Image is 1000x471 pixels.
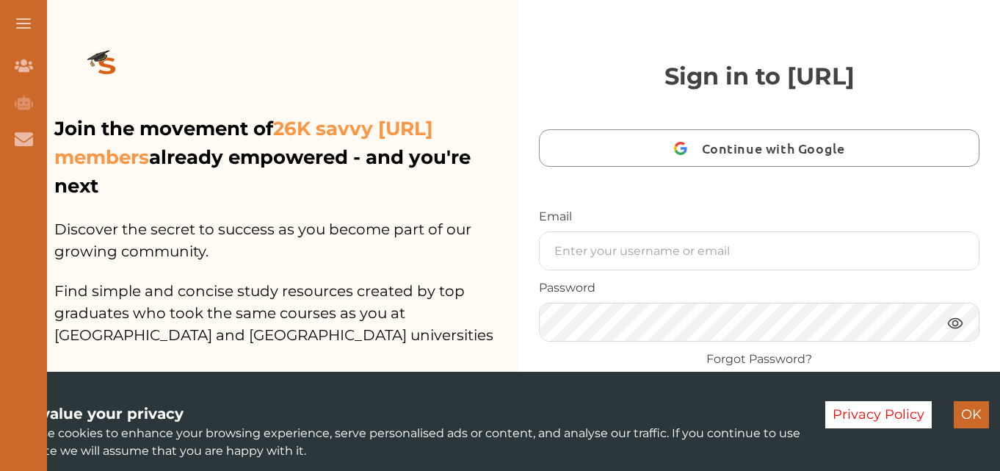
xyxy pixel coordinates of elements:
[54,262,518,346] p: Find simple and concise study resources created by top graduates who took the same courses as you...
[54,201,518,262] p: Discover the secret to success as you become part of our growing community.
[539,129,979,167] button: Continue with Google
[540,232,979,270] input: Enter your username or email
[954,401,989,428] button: Accept cookies
[539,59,979,94] p: Sign in to [URL]
[706,350,812,368] a: Forgot Password?
[54,26,160,109] img: logo
[54,115,515,201] p: Join the movement of already empowered - and you're next
[539,279,979,297] p: Password
[11,403,803,460] div: We use cookies to enhance your browsing experience, serve personalised ads or content, and analys...
[825,401,932,428] button: Decline cookies
[946,314,964,332] img: eye.3286bcf0.webp
[702,131,852,165] span: Continue with Google
[539,208,979,226] p: Email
